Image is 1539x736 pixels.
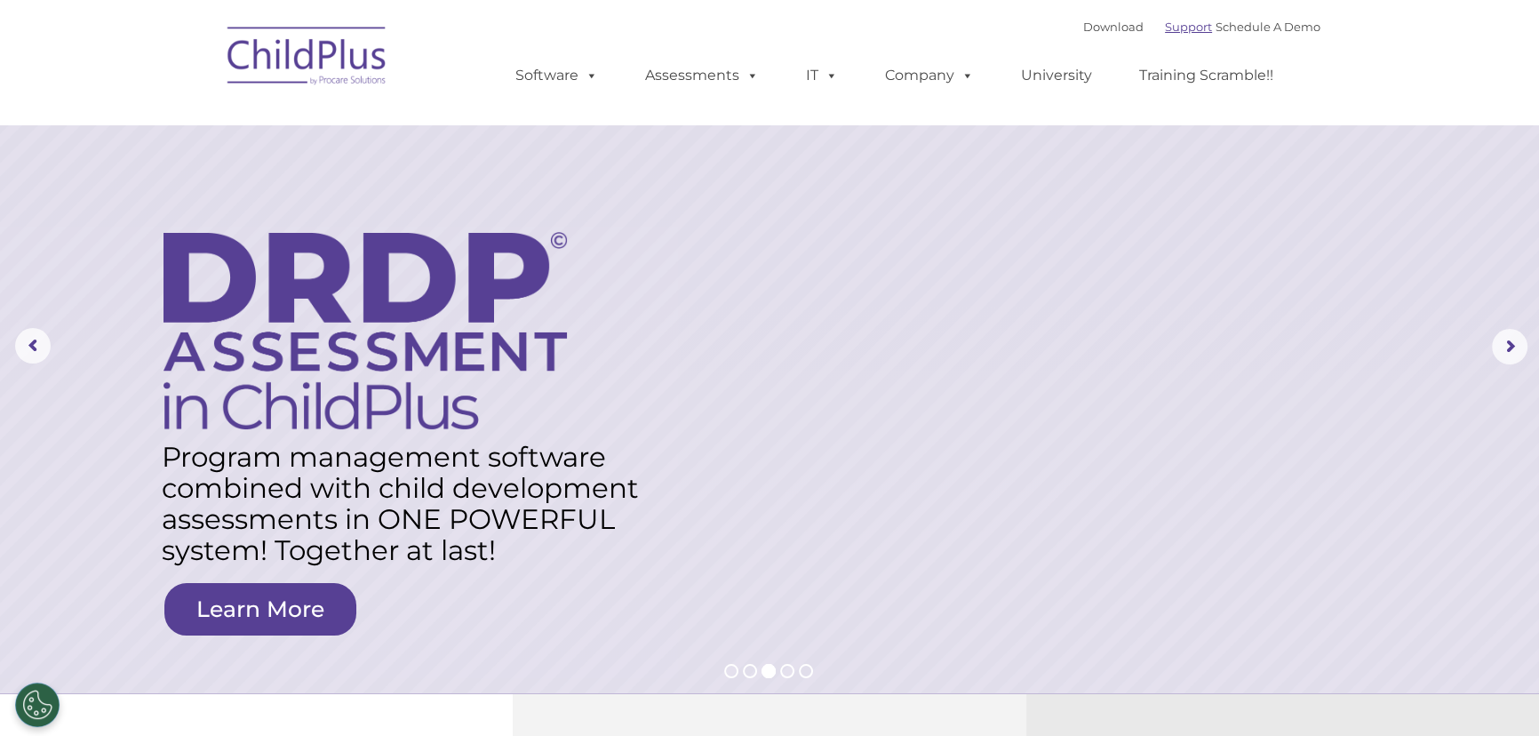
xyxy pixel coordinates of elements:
[1083,20,1144,34] a: Download
[15,683,60,727] button: Cookies Settings
[788,58,856,93] a: IT
[247,190,323,204] span: Phone number
[498,58,616,93] a: Software
[627,58,777,93] a: Assessments
[1216,20,1320,34] a: Schedule A Demo
[1121,58,1291,93] a: Training Scramble!!
[1083,20,1320,34] font: |
[219,14,396,103] img: ChildPlus by Procare Solutions
[247,117,301,131] span: Last name
[867,58,992,93] a: Company
[162,442,655,566] rs-layer: Program management software combined with child development assessments in ONE POWERFUL system! T...
[1003,58,1110,93] a: University
[164,583,356,636] a: Learn More
[163,232,567,429] img: DRDP Assessment in ChildPlus
[1165,20,1212,34] a: Support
